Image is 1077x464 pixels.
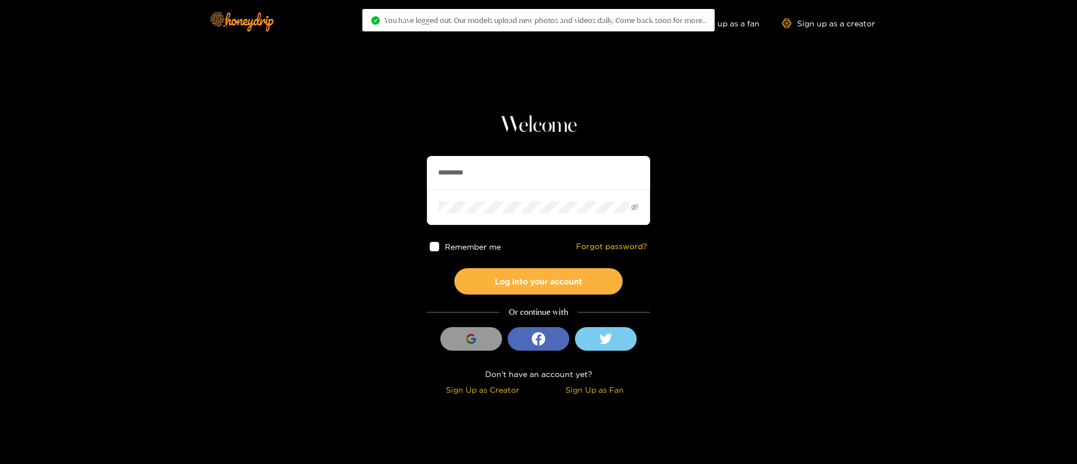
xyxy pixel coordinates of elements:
span: eye-invisible [631,204,638,211]
a: Sign up as a creator [782,19,875,28]
div: Don't have an account yet? [427,367,650,380]
span: check-circle [371,16,380,25]
a: Sign up as a fan [683,19,760,28]
div: Sign Up as Fan [541,383,647,396]
h1: Welcome [427,112,650,139]
button: Log into your account [454,268,623,295]
span: Remember me [445,242,501,251]
div: Sign Up as Creator [430,383,536,396]
a: Forgot password? [576,242,647,251]
div: Or continue with [427,306,650,319]
span: You have logged out. Our models upload new photos and videos daily. Come back soon for more.. [384,16,706,25]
